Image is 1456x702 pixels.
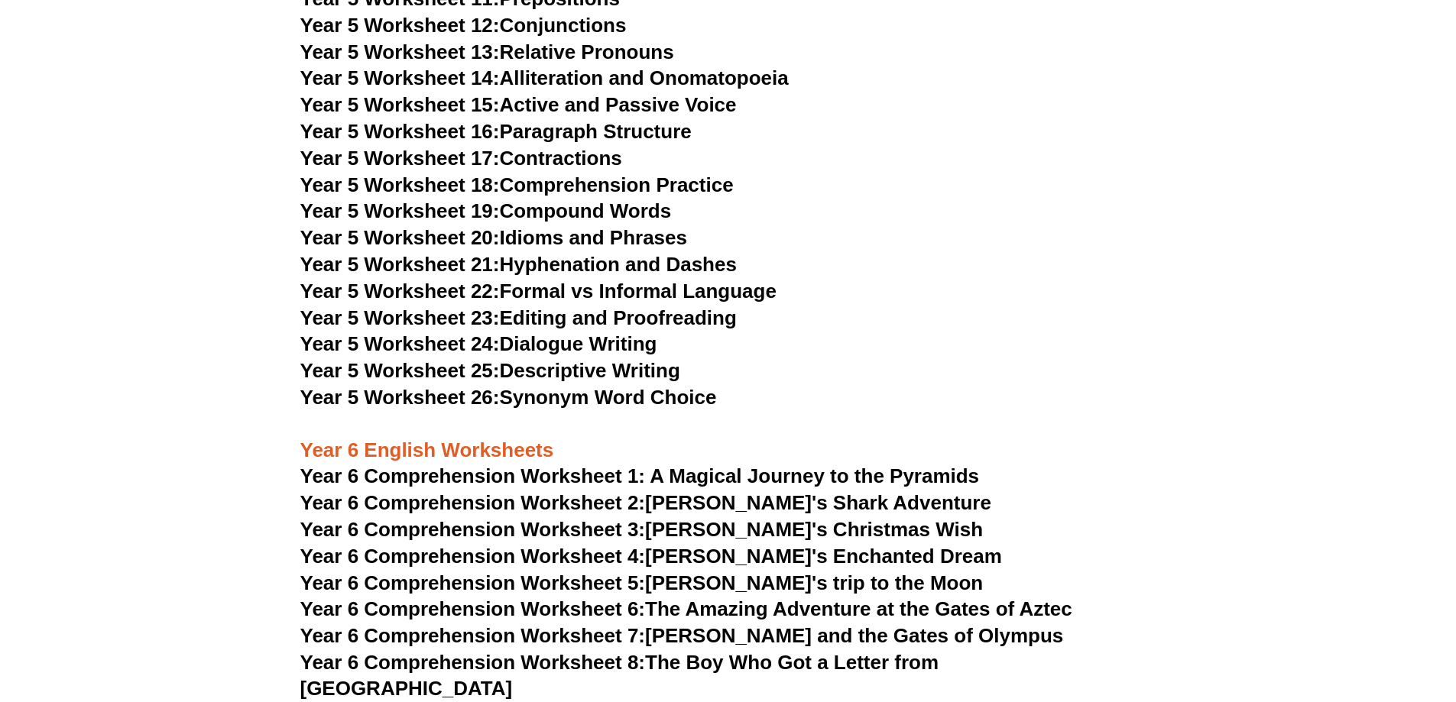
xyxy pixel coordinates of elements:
span: Year 5 Worksheet 15: [300,93,500,116]
a: Year 5 Worksheet 12:Conjunctions [300,14,627,37]
span: Year 5 Worksheet 22: [300,280,500,302]
a: Year 6 Comprehension Worksheet 6:The Amazing Adventure at the Gates of Aztec [300,597,1072,620]
a: Year 5 Worksheet 21:Hyphenation and Dashes [300,253,737,276]
a: Year 5 Worksheet 16:Paragraph Structure [300,120,692,143]
iframe: Chat Widget [1201,529,1456,702]
a: Year 6 Comprehension Worksheet 4:[PERSON_NAME]'s Enchanted Dream [300,545,1002,568]
span: Year 6 Comprehension Worksheet 7: [300,624,646,647]
span: Year 5 Worksheet 14: [300,66,500,89]
span: Year 5 Worksheet 21: [300,253,500,276]
a: Year 5 Worksheet 13:Relative Pronouns [300,40,674,63]
a: Year 5 Worksheet 24:Dialogue Writing [300,332,657,355]
span: Year 6 Comprehension Worksheet 4: [300,545,646,568]
span: Year 6 Comprehension Worksheet 3: [300,518,646,541]
a: Year 6 Comprehension Worksheet 2:[PERSON_NAME]'s Shark Adventure [300,491,991,514]
span: Year 6 Comprehension Worksheet 6: [300,597,646,620]
span: Year 5 Worksheet 18: [300,173,500,196]
span: Year 5 Worksheet 20: [300,226,500,249]
a: Year 5 Worksheet 19:Compound Words [300,199,672,222]
a: Year 5 Worksheet 23:Editing and Proofreading [300,306,737,329]
a: Year 5 Worksheet 15:Active and Passive Voice [300,93,737,116]
span: Year 5 Worksheet 19: [300,199,500,222]
span: Year 5 Worksheet 24: [300,332,500,355]
span: Year 5 Worksheet 16: [300,120,500,143]
span: Year 5 Worksheet 23: [300,306,500,329]
span: Year 5 Worksheet 13: [300,40,500,63]
a: Year 6 Comprehension Worksheet 1: A Magical Journey to the Pyramids [300,464,980,487]
span: Year 5 Worksheet 17: [300,147,500,170]
h3: Year 6 English Worksheets [300,412,1156,464]
span: Year 6 Comprehension Worksheet 5: [300,571,646,594]
span: Year 5 Worksheet 26: [300,386,500,409]
span: Year 5 Worksheet 12: [300,14,500,37]
a: Year 6 Comprehension Worksheet 7:[PERSON_NAME] and the Gates of Olympus [300,624,1064,647]
a: Year 5 Worksheet 14:Alliteration and Onomatopoeia [300,66,789,89]
a: Year 5 Worksheet 26:Synonym Word Choice [300,386,717,409]
a: Year 5 Worksheet 22:Formal vs Informal Language [300,280,777,302]
span: Year 6 Comprehension Worksheet 8: [300,651,646,674]
a: Year 6 Comprehension Worksheet 5:[PERSON_NAME]'s trip to the Moon [300,571,984,594]
a: Year 5 Worksheet 17:Contractions [300,147,622,170]
a: Year 6 Comprehension Worksheet 8:The Boy Who Got a Letter from [GEOGRAPHIC_DATA] [300,651,939,700]
a: Year 5 Worksheet 25:Descriptive Writing [300,359,680,382]
a: Year 5 Worksheet 20:Idioms and Phrases [300,226,687,249]
a: Year 6 Comprehension Worksheet 3:[PERSON_NAME]'s Christmas Wish [300,518,984,541]
a: Year 5 Worksheet 18:Comprehension Practice [300,173,734,196]
span: Year 5 Worksheet 25: [300,359,500,382]
span: Year 6 Comprehension Worksheet 2: [300,491,646,514]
